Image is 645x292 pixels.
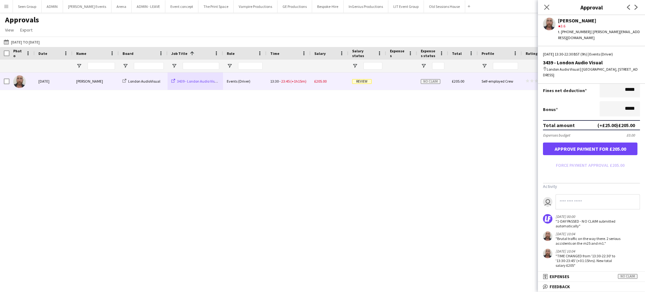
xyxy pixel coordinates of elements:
[314,79,327,84] span: £205.00
[123,63,128,69] button: Open Filter Menu
[626,133,640,137] div: £0.00
[352,49,375,58] span: Salary status
[543,60,640,65] div: 3439 - London Audio Visual
[543,51,640,57] div: [DATE] 13:30-22:30 BST (9h) | Events (Driver)
[363,62,382,70] input: Salary status Filter Input
[312,0,344,13] button: Bespoke-Hire
[18,26,35,34] a: Export
[556,236,620,246] div: "Brutal traffic on the way there. 2 serious accidents on the m25 and m1."
[13,49,23,58] span: Photo
[352,79,372,84] span: Review
[543,133,570,137] div: Expenses budget
[493,62,518,70] input: Profile Filter Input
[550,274,569,279] span: Expenses
[421,49,437,58] span: Expenses status
[270,79,279,84] span: 13:30
[42,0,63,13] button: ADMIN
[171,79,220,84] a: 3439 - London Audio Visual
[123,79,160,84] a: London AudioVisual
[13,75,26,88] img: Sandy Grierson
[198,0,234,13] button: The Print Space
[238,62,263,70] input: Role Filter Input
[390,49,406,58] span: Expenses
[558,23,640,29] div: 3.6
[171,63,177,69] button: Open Filter Menu
[452,51,462,56] span: Total
[3,26,16,34] a: View
[281,79,290,84] span: 23:45
[314,51,326,56] span: Salary
[35,73,72,90] div: [DATE]
[421,63,426,69] button: Open Filter Menu
[171,51,187,56] span: Job Title
[543,88,587,93] label: Fines net deduction
[88,62,115,70] input: Name Filter Input
[538,3,645,11] h3: Approval
[277,0,312,13] button: GE Productions
[183,62,219,70] input: Job Title Filter Input
[72,73,119,90] div: [PERSON_NAME]
[432,62,444,70] input: Expenses status Filter Input
[234,0,277,13] button: Vampire Productions
[538,272,645,281] mat-expansion-panel-header: ExpensesNo claim
[556,249,620,254] div: [DATE] 10:04
[38,51,47,56] span: Date
[227,63,232,69] button: Open Filter Menu
[482,63,487,69] button: Open Filter Menu
[543,214,552,224] img: logo.png
[177,79,220,84] span: 3439 - London Audio Visual
[20,27,32,33] span: Export
[279,79,281,84] span: -
[543,122,575,128] div: Total amount
[421,79,440,84] span: No claim
[134,62,164,70] input: Board Filter Input
[597,122,635,128] div: (+£25.00) £205.00
[123,51,134,56] span: Board
[223,73,266,90] div: Events (Driver)
[538,282,645,291] mat-expansion-panel-header: Feedback
[165,0,198,13] button: Event concept
[482,79,513,84] span: Self-employed Crew
[556,231,620,236] div: [DATE] 10:04
[344,0,388,13] button: InGenius Productions
[227,51,235,56] span: Role
[290,79,306,84] span: (+1h15m)
[558,29,640,40] div: t. [PHONE_NUMBER] | [PERSON_NAME][EMAIL_ADDRESS][DOMAIN_NAME]
[3,38,41,46] button: [DATE] to [DATE]
[526,51,538,56] span: Rating
[482,51,494,56] span: Profile
[388,0,424,13] button: LIT Event Group
[270,51,279,56] span: Time
[424,0,465,13] button: Old Sessions House
[543,184,640,189] h3: Activity
[556,254,620,268] div: "TIME CHANGED from '13:30-22:30' to '13:30-23:45' (+01:15hrs). New total salary £205"
[543,231,552,241] app-user-avatar: Sandy Grierson
[111,0,132,13] button: Arena
[352,63,358,69] button: Open Filter Menu
[543,67,640,78] div: London Audio Visual | [GEOGRAPHIC_DATA], [STREET_ADDRESS]
[550,284,570,289] span: Feedback
[63,0,111,13] button: [PERSON_NAME] Events
[5,27,14,33] span: View
[13,0,42,13] button: Seen Group
[132,0,165,13] button: ADMIN - LEAVE
[543,107,558,112] label: Bonus
[543,249,552,258] app-user-avatar: Sandy Grierson
[543,143,637,155] button: Approve payment for £205.00
[556,214,620,219] div: [DATE] 00:00
[128,79,160,84] span: London AudioVisual
[558,18,640,23] div: [PERSON_NAME]
[76,51,86,56] span: Name
[618,274,637,279] span: No claim
[76,63,82,69] button: Open Filter Menu
[452,79,464,84] span: £205.00
[556,219,620,228] div: "1-DAY PASSED - NO CLAIM submitted automatically"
